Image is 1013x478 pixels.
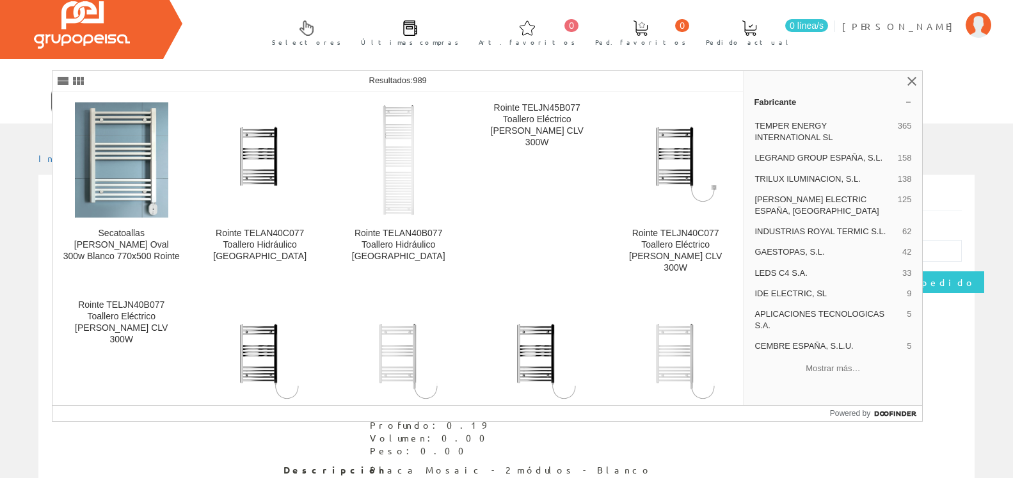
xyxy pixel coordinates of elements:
[595,36,686,49] span: Ped. favoritos
[754,267,897,279] span: LEDS C4 S.A.
[618,299,733,415] img: Rointe TELCN50B077 Toallero Eléctrico Elba Cable 300W
[706,36,793,49] span: Pedido actual
[618,102,733,218] img: Rointe TELJN40C077 Toallero Eléctrico Elba CLV 300W
[744,92,922,112] a: Fabricante
[370,432,493,445] div: Volumen: 0.00
[617,228,734,274] div: Rointe TELJN40C077 Toallero Eléctrico [PERSON_NAME] CLV 300W
[902,267,911,279] span: 33
[754,288,902,299] span: IDE ELECTRIC, SL
[907,308,911,331] span: 5
[413,76,427,85] span: 989
[340,228,457,262] div: Rointe TELAN40B077 Toallero Hidráulico [GEOGRAPHIC_DATA]
[830,406,923,421] a: Powered by
[754,246,897,258] span: GAESTOPAS, S.L.
[479,36,575,49] span: Art. favoritos
[341,102,456,218] img: Rointe TELAN40B077 Toallero Hidráulico Elba
[341,299,456,415] img: Rointe TELCN55B077 Toallero Eléctrico Elba Cable 300W
[842,20,959,33] span: [PERSON_NAME]
[191,92,328,289] a: Rointe TELAN40C077 Toallero Hidráulico Elba Rointe TELAN40C077 Toallero Hidráulico [GEOGRAPHIC_DATA]
[259,10,347,54] a: Selectores
[898,173,912,185] span: 138
[675,19,689,32] span: 0
[348,10,465,54] a: Últimas compras
[898,194,912,217] span: 125
[754,120,892,143] span: TEMPER ENERGY INTERNATIONAL SL
[754,173,892,185] span: TRILUX ILUMINACION, S.L.
[898,152,912,164] span: 158
[330,92,467,289] a: Rointe TELAN40B077 Toallero Hidráulico Elba Rointe TELAN40B077 Toallero Hidráulico [GEOGRAPHIC_DATA]
[785,19,828,32] span: 0 línea/s
[370,419,493,432] div: Profundo: 0.19
[202,102,317,218] img: Rointe TELAN40C077 Toallero Hidráulico Elba
[842,10,991,22] a: [PERSON_NAME]
[63,228,180,262] div: Secatoallas [PERSON_NAME] Oval 300w Blanco 770x500 Rointe
[749,358,917,379] button: Mostrar más…
[369,76,427,85] span: Resultados:
[52,92,190,289] a: Secatoallas Elba Oval 300w Blanco 770x500 Rointe Secatoallas [PERSON_NAME] Oval 300w Blanco 770x5...
[370,445,493,458] div: Peso: 0.00
[564,19,578,32] span: 0
[63,299,180,346] div: Rointe TELJN40B077 Toallero Eléctrico [PERSON_NAME] CLV 300W
[907,340,911,352] span: 5
[902,226,911,237] span: 62
[478,102,595,148] div: Rointe TELJN45B077 Toallero Eléctrico [PERSON_NAME] CLV 300W
[201,228,318,262] div: Rointe TELAN40C077 Toallero Hidráulico [GEOGRAPHIC_DATA]
[272,36,341,49] span: Selectores
[907,288,911,299] span: 9
[607,92,744,289] a: Rointe TELJN40C077 Toallero Eléctrico Elba CLV 300W Rointe TELJN40C077 Toallero Eléctrico [PERSON...
[754,194,892,217] span: [PERSON_NAME] ELECTRIC ESPAÑA, [GEOGRAPHIC_DATA]
[361,36,459,49] span: Últimas compras
[468,92,605,289] a: Rointe TELJN45B077 Toallero Eléctrico [PERSON_NAME] CLV 300W
[75,102,168,218] img: Secatoallas Elba Oval 300w Blanco 770x500 Rointe
[754,152,892,164] span: LEGRAND GROUP ESPAÑA, S.L.
[38,152,93,164] a: Inicio
[902,246,911,258] span: 42
[34,1,130,49] img: Grupo Peisa
[830,408,870,419] span: Powered by
[479,299,594,415] img: Rointe TELCN50C077 Toallero Eléctrico Elba Cable 300W
[898,120,912,143] span: 365
[754,226,897,237] span: INDUSTRIAS ROYAL TERMIC S.L.
[754,308,902,331] span: APLICACIONES TECNOLOGICAS S.A.
[202,299,317,415] img: Rointe TELCN55C077 Toallero Eléctrico Elba Cable 300W
[754,340,902,352] span: CEMBRE ESPAÑA, S.L.U.
[370,464,652,477] div: Placa Mosaic - 2 módulos - Blanco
